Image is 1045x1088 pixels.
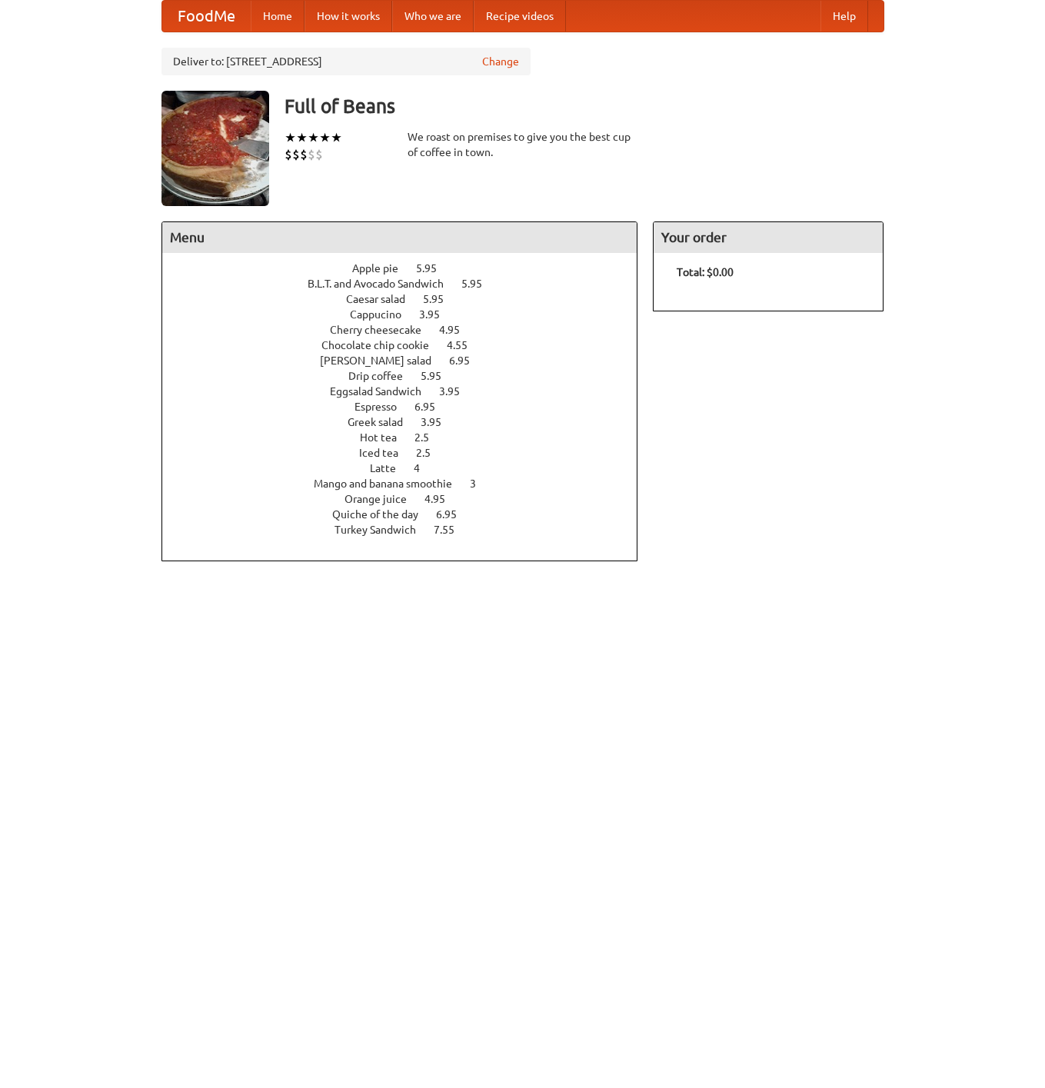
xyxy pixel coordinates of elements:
div: Deliver to: [STREET_ADDRESS] [161,48,531,75]
a: Drip coffee 5.95 [348,370,470,382]
a: Quiche of the day 6.95 [332,508,485,521]
a: Change [482,54,519,69]
span: 4.55 [447,339,483,351]
span: 2.5 [416,447,446,459]
span: 6.95 [436,508,472,521]
b: Total: $0.00 [677,266,734,278]
a: Recipe videos [474,1,566,32]
span: Latte [370,462,411,474]
span: Chocolate chip cookie [321,339,444,351]
li: ★ [308,129,319,146]
a: Mango and banana smoothie 3 [314,477,504,490]
span: Orange juice [344,493,422,505]
a: Espresso 6.95 [354,401,464,413]
span: 3.95 [419,308,455,321]
li: ★ [285,129,296,146]
li: ★ [296,129,308,146]
div: We roast on premises to give you the best cup of coffee in town. [408,129,638,160]
span: Hot tea [360,431,412,444]
span: B.L.T. and Avocado Sandwich [308,278,459,290]
span: 2.5 [414,431,444,444]
a: Hot tea 2.5 [360,431,458,444]
a: Home [251,1,305,32]
span: Greek salad [348,416,418,428]
li: ★ [319,129,331,146]
li: $ [315,146,323,163]
span: Caesar salad [346,293,421,305]
li: $ [285,146,292,163]
span: Cherry cheesecake [330,324,437,336]
a: FoodMe [162,1,251,32]
span: 4.95 [439,324,475,336]
span: 5.95 [423,293,459,305]
span: Espresso [354,401,412,413]
span: 6.95 [449,354,485,367]
span: 5.95 [416,262,452,274]
a: Help [820,1,868,32]
span: 7.55 [434,524,470,536]
li: $ [300,146,308,163]
h4: Menu [162,222,637,253]
a: Caesar salad 5.95 [346,293,472,305]
a: Eggsalad Sandwich 3.95 [330,385,488,398]
a: Orange juice 4.95 [344,493,474,505]
a: Cherry cheesecake 4.95 [330,324,488,336]
span: Quiche of the day [332,508,434,521]
h3: Full of Beans [285,91,884,121]
span: [PERSON_NAME] salad [320,354,447,367]
a: Turkey Sandwich 7.55 [334,524,483,536]
a: B.L.T. and Avocado Sandwich 5.95 [308,278,511,290]
span: 4.95 [424,493,461,505]
span: 3 [470,477,491,490]
span: 5.95 [461,278,498,290]
span: 3.95 [421,416,457,428]
li: $ [292,146,300,163]
span: Cappucino [350,308,417,321]
a: Apple pie 5.95 [352,262,465,274]
a: Who we are [392,1,474,32]
a: Latte 4 [370,462,448,474]
span: Drip coffee [348,370,418,382]
a: [PERSON_NAME] salad 6.95 [320,354,498,367]
span: Iced tea [359,447,414,459]
img: angular.jpg [161,91,269,206]
a: Iced tea 2.5 [359,447,459,459]
li: $ [308,146,315,163]
span: 4 [414,462,435,474]
span: 5.95 [421,370,457,382]
h4: Your order [654,222,883,253]
a: Greek salad 3.95 [348,416,470,428]
span: Mango and banana smoothie [314,477,468,490]
span: Eggsalad Sandwich [330,385,437,398]
span: 6.95 [414,401,451,413]
a: Cappucino 3.95 [350,308,468,321]
span: 3.95 [439,385,475,398]
span: Apple pie [352,262,414,274]
a: Chocolate chip cookie 4.55 [321,339,496,351]
a: How it works [305,1,392,32]
li: ★ [331,129,342,146]
span: Turkey Sandwich [334,524,431,536]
